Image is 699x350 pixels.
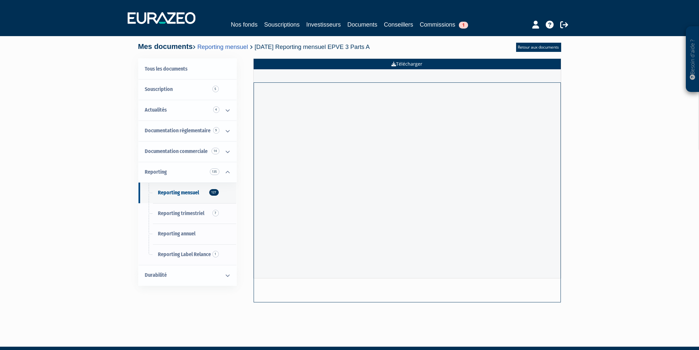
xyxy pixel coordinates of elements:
[138,141,237,162] a: Documentation commerciale 14
[138,203,237,224] a: Reporting trimestriel7
[516,43,561,52] a: Retour aux documents
[212,210,219,216] span: 7
[212,148,219,154] span: 14
[254,59,561,69] a: Télécharger
[459,22,468,29] span: 1
[689,30,696,89] p: Besoin d'aide ?
[264,20,300,29] a: Souscriptions
[138,265,237,286] a: Durabilité
[212,251,219,257] span: 1
[138,224,237,244] a: Reporting annuel
[213,127,219,134] span: 9
[197,43,248,50] a: Reporting mensuel
[158,230,196,237] span: Reporting annuel
[145,127,211,134] span: Documentation règlementaire
[347,20,377,29] a: Documents
[306,20,341,29] a: Investisseurs
[145,86,173,92] span: Souscription
[158,251,211,257] span: Reporting Label Relance
[384,20,413,29] a: Conseillers
[138,120,237,141] a: Documentation règlementaire 9
[138,244,237,265] a: Reporting Label Relance1
[138,79,237,100] a: Souscription5
[128,12,195,24] img: 1732889491-logotype_eurazeo_blanc_rvb.png
[158,189,199,196] span: Reporting mensuel
[212,86,219,92] span: 5
[210,168,219,175] span: 135
[145,272,167,278] span: Durabilité
[145,107,167,113] span: Actualités
[145,148,208,154] span: Documentation commerciale
[145,169,167,175] span: Reporting
[138,43,370,51] h4: Mes documents
[138,59,237,79] a: Tous les documents
[255,43,370,50] span: [DATE] Reporting mensuel EPVE 3 Parts A
[209,189,219,196] span: 127
[138,183,237,203] a: Reporting mensuel127
[231,20,258,29] a: Nos fonds
[138,162,237,183] a: Reporting 135
[138,100,237,120] a: Actualités 4
[213,106,219,113] span: 4
[158,210,205,216] span: Reporting trimestriel
[420,20,468,29] a: Commissions1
